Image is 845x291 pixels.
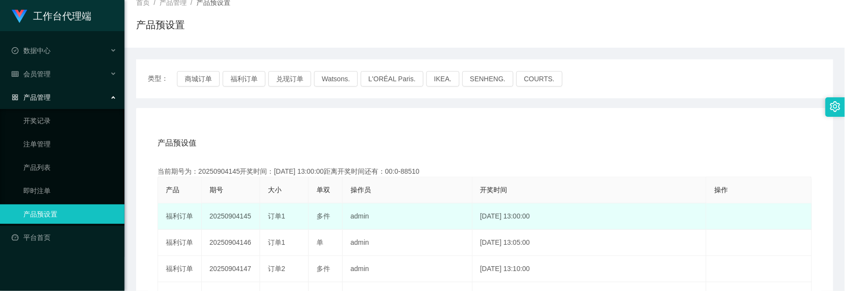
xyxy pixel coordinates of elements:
td: [DATE] 13:00:00 [473,203,707,230]
td: admin [343,256,473,282]
span: 多件 [317,265,330,273]
span: 操作 [714,186,728,194]
span: 订单1 [268,212,285,220]
button: IKEA. [426,71,459,87]
h1: 产品预设置 [136,18,185,32]
a: 注单管理 [23,134,117,154]
td: 20250904147 [202,256,260,282]
button: L'ORÉAL Paris. [361,71,423,87]
span: 期号 [210,186,223,194]
span: 开奖时间 [480,186,508,194]
span: 数据中心 [12,47,51,55]
button: COURTS. [516,71,563,87]
span: 订单2 [268,265,285,273]
span: 单双 [317,186,330,194]
button: 福利订单 [223,71,265,87]
span: 产品管理 [12,93,51,101]
i: 图标: table [12,71,18,77]
td: [DATE] 13:05:00 [473,230,707,256]
a: 图标: dashboard平台首页 [12,228,117,247]
a: 产品列表 [23,158,117,177]
a: 开奖记录 [23,111,117,130]
h1: 工作台代理端 [33,0,91,32]
a: 产品预设置 [23,204,117,224]
span: 类型： [148,71,177,87]
span: 多件 [317,212,330,220]
td: [DATE] 13:10:00 [473,256,707,282]
td: 福利订单 [158,256,202,282]
td: 20250904145 [202,203,260,230]
td: admin [343,230,473,256]
span: 产品预设值 [158,137,196,149]
a: 工作台代理端 [12,12,91,19]
span: 会员管理 [12,70,51,78]
a: 即时注单 [23,181,117,200]
td: 福利订单 [158,230,202,256]
span: 大小 [268,186,282,194]
div: 当前期号为：20250904145开奖时间：[DATE] 13:00:00距离开奖时间还有：00:0-88510 [158,166,812,177]
button: 商城订单 [177,71,220,87]
img: logo.9652507e.png [12,10,27,23]
td: 20250904146 [202,230,260,256]
span: 操作员 [351,186,371,194]
button: Watsons. [314,71,358,87]
td: admin [343,203,473,230]
span: 产品 [166,186,179,194]
i: 图标: setting [830,101,841,112]
i: 图标: appstore-o [12,94,18,101]
span: 单 [317,238,323,246]
td: 福利订单 [158,203,202,230]
span: 订单1 [268,238,285,246]
button: SENHENG. [462,71,513,87]
i: 图标: check-circle-o [12,47,18,54]
button: 兑现订单 [268,71,311,87]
